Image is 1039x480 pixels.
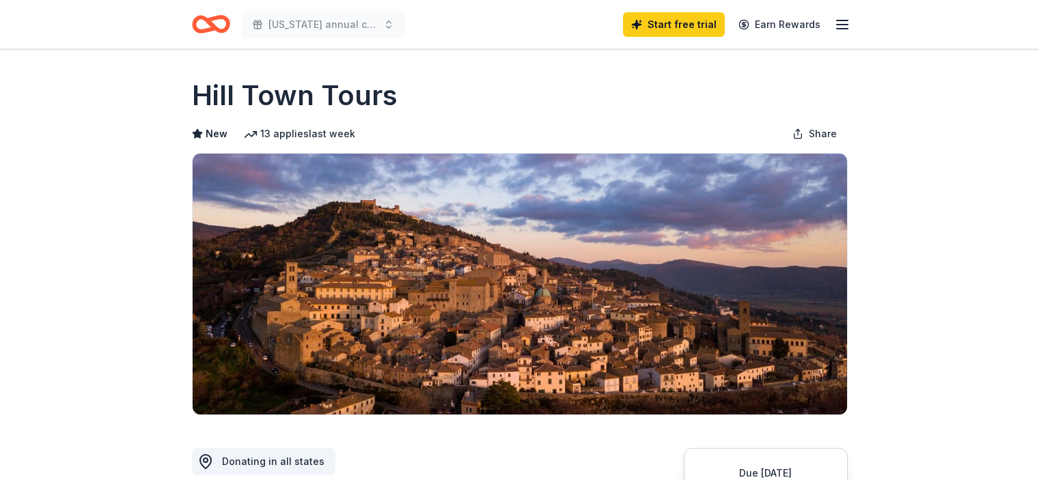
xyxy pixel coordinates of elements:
[809,126,837,142] span: Share
[241,11,405,38] button: [US_STATE] annual conference
[193,154,847,414] img: Image for Hill Town Tours
[623,12,725,37] a: Start free trial
[268,16,378,33] span: [US_STATE] annual conference
[730,12,829,37] a: Earn Rewards
[206,126,227,142] span: New
[222,455,324,467] span: Donating in all states
[244,126,355,142] div: 13 applies last week
[192,8,230,40] a: Home
[781,120,848,147] button: Share
[192,76,398,115] h1: Hill Town Tours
